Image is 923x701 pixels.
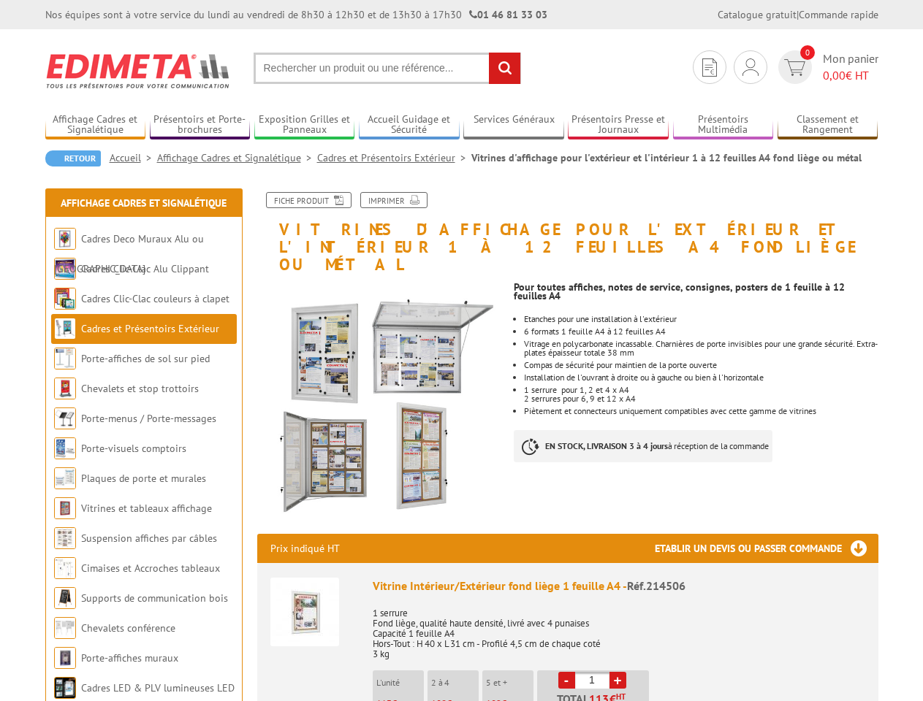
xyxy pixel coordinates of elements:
[463,113,564,137] a: Services Généraux
[45,7,547,22] div: Nos équipes sont à votre service du lundi au vendredi de 8h30 à 12h30 et de 13h30 à 17h30
[376,678,424,688] p: L'unité
[81,472,206,485] a: Plaques de porte et murales
[524,373,878,382] li: Installation de l'ouvrant à droite ou à gauche ou bien à l'horizontale
[317,151,471,164] a: Cadres et Présentoirs Extérieur
[54,587,76,609] img: Supports de communication bois
[270,578,339,646] img: Vitrine Intérieur/Extérieur fond liège 1 feuille A4
[81,651,178,664] a: Porte-affiches muraux
[266,192,352,208] a: Fiche produit
[157,151,317,164] a: Affichage Cadres et Signalétique
[270,534,340,563] p: Prix indiqué HT
[81,681,235,694] a: Cadres LED & PLV lumineuses LED
[254,113,355,137] a: Exposition Grilles et Panneaux
[81,352,210,365] a: Porte-affiches de sol sur pied
[524,407,878,415] li: Piètement et connecteurs uniquement compatibles avec cette gamme de vitrines
[81,322,219,335] a: Cadres et Présentoirs Extérieur
[673,113,774,137] a: Présentoirs Multimédia
[627,578,685,593] span: Réf.214506
[823,50,878,84] span: Mon panier
[81,591,228,605] a: Supports de communication bois
[45,113,146,137] a: Affichage Cadres et Signalétique
[54,437,76,459] img: Porte-visuels comptoirs
[524,327,878,336] li: 6 formats 1 feuille A4 à 12 feuilles A4
[81,621,175,635] a: Chevalets conférence
[359,113,460,137] a: Accueil Guidage et Sécurité
[431,678,479,688] p: 2 à 4
[718,7,878,22] div: |
[54,557,76,579] img: Cimaises et Accroches tableaux
[54,617,76,639] img: Chevalets conférence
[45,44,232,98] img: Edimeta
[373,578,865,594] div: Vitrine Intérieur/Extérieur fond liège 1 feuille A4 -
[81,262,209,275] a: Cadres Clic-Clac Alu Clippant
[81,502,212,515] a: Vitrines et tableaux affichage
[609,672,626,689] a: +
[800,45,815,60] span: 0
[254,53,521,84] input: Rechercher un produit ou une référence...
[775,50,878,84] a: devis rapide 0 Mon panier 0,00€ HT
[486,678,533,688] p: 5 et +
[373,598,865,659] p: 1 serrure Fond liège, qualité haute densité, livré avec 4 punaises Capacité 1 feuille A4 Hors-Tou...
[702,58,717,77] img: devis rapide
[718,8,797,21] a: Catalogue gratuit
[54,348,76,369] img: Porte-affiches de sol sur pied
[823,68,846,83] span: 0,00
[469,8,547,21] strong: 01 46 81 33 03
[524,315,878,323] p: Etanches pour une installation à l'extérieur
[81,442,186,455] a: Porte-visuels comptoirs
[54,467,76,489] img: Plaques de porte et murales
[545,440,668,451] strong: EN STOCK, LIVRAISON 3 à 4 jours
[81,382,199,395] a: Chevalets et stop trottoirs
[524,361,878,369] li: Compas de sécurité pour maintien de la porte ouverte
[54,677,76,699] img: Cadres LED & PLV lumineuses LED
[61,196,227,210] a: Affichage Cadres et Signalétique
[150,113,251,137] a: Présentoirs et Porte-brochures
[54,288,76,310] img: Cadres Clic-Clac couleurs à clapet
[54,527,76,549] img: Suspension affiches par câbles
[81,292,229,305] a: Cadres Clic-Clac couleurs à clapet
[54,497,76,519] img: Vitrines et tableaux affichage
[110,151,157,164] a: Accueil
[54,232,204,275] a: Cadres Deco Muraux Alu ou [GEOGRAPHIC_DATA]
[823,67,878,84] span: € HT
[54,378,76,399] img: Chevalets et stop trottoirs
[81,532,217,545] a: Suspension affiches par câbles
[54,647,76,669] img: Porte-affiches muraux
[81,562,220,575] a: Cimaises et Accroches tableaux
[514,430,772,462] p: à réception de la commande
[799,8,878,21] a: Commande rapide
[54,407,76,429] img: Porte-menus / Porte-messages
[558,672,575,689] a: -
[742,58,759,76] img: devis rapide
[45,150,101,166] a: Retour
[568,113,669,137] a: Présentoirs Presse et Journaux
[54,228,76,250] img: Cadres Deco Muraux Alu ou Bois
[784,59,805,76] img: devis rapide
[54,318,76,340] img: Cadres et Présentoirs Extérieur
[471,150,862,165] li: Vitrines d'affichage pour l'extérieur et l'intérieur 1 à 12 feuilles A4 fond liège ou métal
[524,386,878,403] li: 1 serrure pour 1, 2 et 4 x A4 2 serrures pour 6, 9 et 12 x A4
[81,412,216,425] a: Porte-menus / Porte-messages
[360,192,428,208] a: Imprimer
[655,534,878,563] h3: Etablir un devis ou passer commande
[778,113,878,137] a: Classement et Rangement
[514,280,845,302] strong: Pour toutes affiches, notes de service, consignes, posters de 1 feuille à 12 feuilles A4
[246,192,889,274] h1: Vitrines d'affichage pour l'extérieur et l'intérieur 1 à 12 feuilles A4 fond liège ou métal
[524,340,878,357] li: Vitrage en polycarbonate incassable. Charnières de porte invisibles pour une grande sécurité. Ext...
[257,281,504,527] img: vitrines_d_affichage_214506_1.jpg
[489,53,520,84] input: rechercher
